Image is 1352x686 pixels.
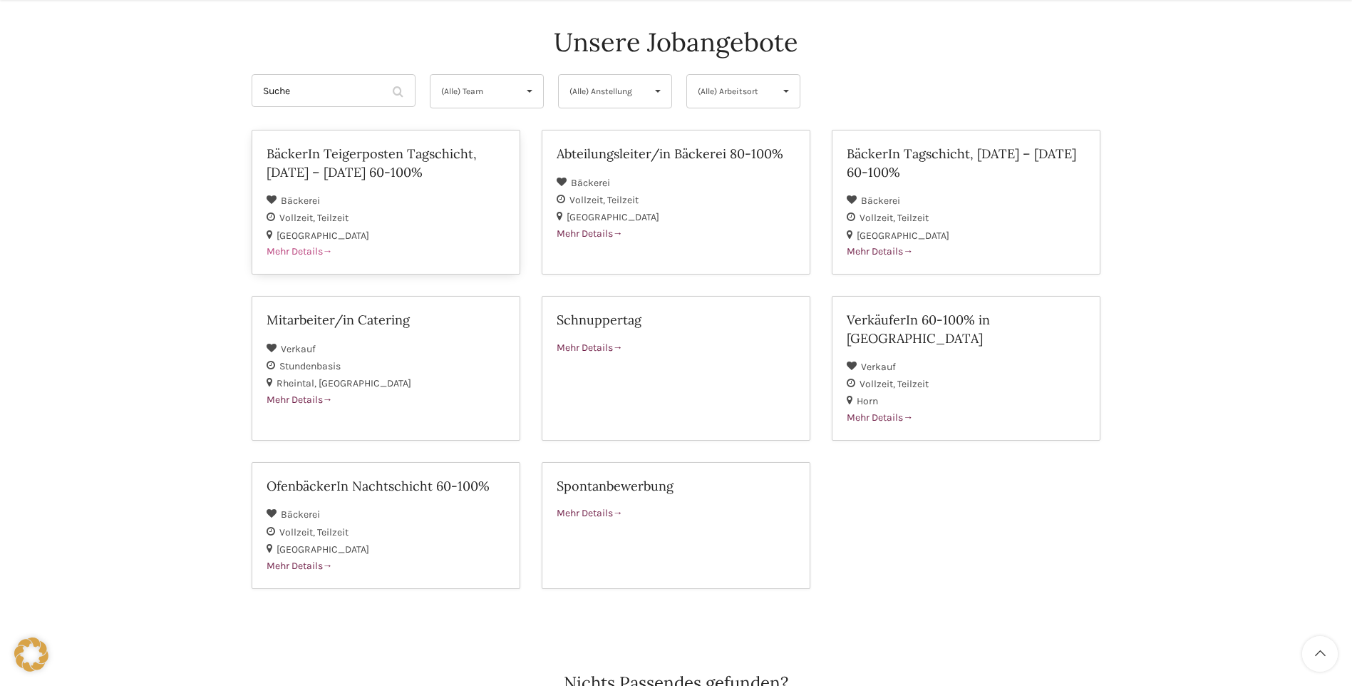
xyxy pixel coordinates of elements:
span: Bäckerei [861,195,900,207]
span: (Alle) Team [441,75,509,108]
span: Mehr Details [557,342,623,354]
span: ▾ [644,75,671,108]
span: Vollzeit [860,212,897,224]
span: [GEOGRAPHIC_DATA] [319,377,411,389]
span: Vollzeit [569,194,607,206]
a: Abteilungsleiter/in Bäckerei 80-100% Bäckerei Vollzeit Teilzeit [GEOGRAPHIC_DATA] Mehr Details [542,130,810,275]
span: Bäckerei [281,195,320,207]
span: (Alle) Anstellung [569,75,637,108]
span: Teilzeit [897,212,929,224]
span: Mehr Details [267,560,333,572]
span: Vollzeit [860,378,897,390]
span: Bäckerei [571,177,610,189]
span: [GEOGRAPHIC_DATA] [277,543,369,556]
span: Stundenbasis [279,360,341,372]
span: Horn [857,395,878,407]
span: Mehr Details [557,227,623,240]
input: Suche [252,74,416,107]
a: OfenbäckerIn Nachtschicht 60-100% Bäckerei Vollzeit Teilzeit [GEOGRAPHIC_DATA] Mehr Details [252,462,520,589]
span: Vollzeit [279,526,317,538]
a: BäckerIn Tagschicht, [DATE] – [DATE] 60-100% Bäckerei Vollzeit Teilzeit [GEOGRAPHIC_DATA] Mehr De... [832,130,1100,275]
span: Mehr Details [267,245,333,257]
span: [GEOGRAPHIC_DATA] [567,211,659,223]
h2: BäckerIn Teigerposten Tagschicht, [DATE] – [DATE] 60-100% [267,145,505,180]
span: Teilzeit [607,194,639,206]
a: Scroll to top button [1302,636,1338,672]
span: Mehr Details [847,245,913,257]
h2: OfenbäckerIn Nachtschicht 60-100% [267,477,505,495]
a: Spontanbewerbung Mehr Details [542,462,810,589]
h2: Mitarbeiter/in Catering [267,311,505,329]
span: Mehr Details [267,394,333,406]
span: Verkauf [861,361,896,373]
h2: Abteilungsleiter/in Bäckerei 80-100% [557,145,795,163]
a: Mitarbeiter/in Catering Verkauf Stundenbasis Rheintal [GEOGRAPHIC_DATA] Mehr Details [252,296,520,441]
h2: Schnuppertag [557,311,795,329]
a: VerkäuferIn 60-100% in [GEOGRAPHIC_DATA] Verkauf Vollzeit Teilzeit Horn Mehr Details [832,296,1100,441]
span: Teilzeit [317,212,349,224]
a: BäckerIn Teigerposten Tagschicht, [DATE] – [DATE] 60-100% Bäckerei Vollzeit Teilzeit [GEOGRAPHIC_... [252,130,520,275]
span: ▾ [773,75,800,108]
span: Mehr Details [557,507,623,519]
h2: VerkäuferIn 60-100% in [GEOGRAPHIC_DATA] [847,311,1085,347]
span: Teilzeit [897,378,929,390]
span: ▾ [516,75,543,108]
span: [GEOGRAPHIC_DATA] [857,230,949,242]
h2: BäckerIn Tagschicht, [DATE] – [DATE] 60-100% [847,145,1085,180]
h2: Spontanbewerbung [557,477,795,495]
span: Verkauf [281,343,316,355]
a: Schnuppertag Mehr Details [542,296,810,441]
span: Vollzeit [279,212,317,224]
span: Rheintal [277,377,319,389]
h4: Unsere Jobangebote [554,24,798,60]
span: Bäckerei [281,508,320,521]
span: (Alle) Arbeitsort [698,75,765,108]
span: Mehr Details [847,411,913,424]
span: [GEOGRAPHIC_DATA] [277,230,369,242]
span: Teilzeit [317,526,349,538]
